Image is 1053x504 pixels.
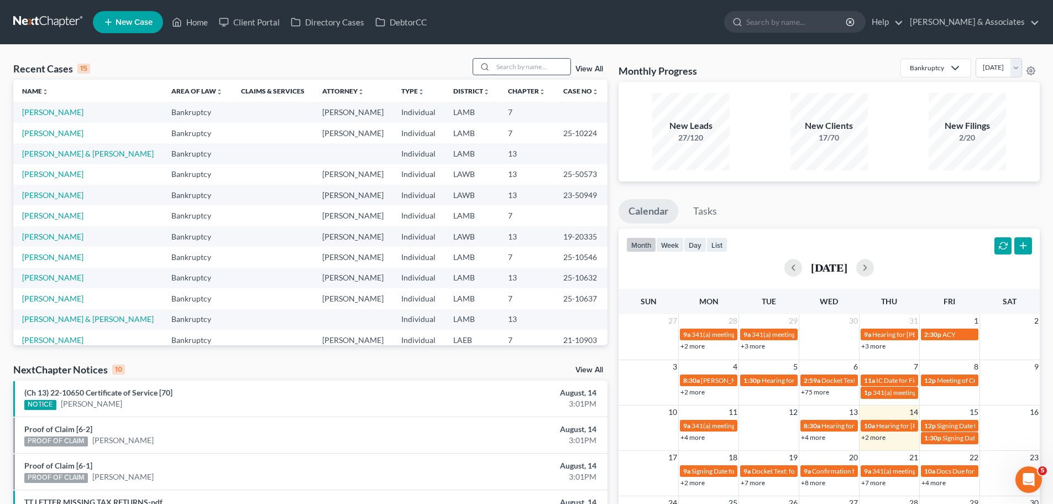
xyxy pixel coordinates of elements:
span: 341(a) meeting for [PERSON_NAME] & [PERSON_NAME] [691,330,857,339]
a: Case Nounfold_more [563,87,599,95]
a: [PERSON_NAME] [61,398,122,409]
a: Tasks [683,199,727,224]
td: LAMB [444,268,499,288]
td: Individual [392,268,444,288]
span: 2 [1033,314,1040,328]
td: Bankruptcy [163,185,232,205]
span: 20 [848,451,859,464]
td: Individual [392,205,444,226]
span: 11 [727,406,738,419]
div: Recent Cases [13,62,90,75]
span: 19 [788,451,799,464]
a: +4 more [801,433,825,441]
span: 9a [743,330,751,339]
span: 7 [913,360,919,373]
a: Help [866,12,903,32]
span: 13 [848,406,859,419]
td: [PERSON_NAME] [313,164,392,185]
span: Wed [820,297,838,306]
td: 13 [499,143,554,164]
td: Individual [392,247,444,267]
a: [PERSON_NAME] [22,252,83,262]
i: unfold_more [358,89,364,95]
span: New Case [116,18,153,27]
span: 30 [848,314,859,328]
div: New Clients [790,119,868,132]
td: LAMB [444,123,499,143]
td: LAWB [444,164,499,185]
a: (Ch 13) 22-10650 Certificate of Service [70] [24,388,172,397]
td: 13 [499,309,554,330]
a: [PERSON_NAME] [22,211,83,220]
td: Bankruptcy [163,164,232,185]
button: day [684,237,706,252]
td: LAEB [444,330,499,350]
td: [PERSON_NAME] [313,123,392,143]
span: 10a [864,422,875,430]
a: [PERSON_NAME] [92,435,154,446]
td: Individual [392,123,444,143]
span: Docket Text: for [PERSON_NAME] & [PERSON_NAME] [821,376,979,385]
iframe: Intercom live chat [1015,466,1042,493]
td: 25-10637 [554,288,607,309]
span: 16 [1029,406,1040,419]
span: 18 [727,451,738,464]
span: Sun [641,297,657,306]
td: LAWB [444,185,499,205]
div: August, 14 [413,387,596,398]
td: [PERSON_NAME] [313,247,392,267]
div: August, 14 [413,424,596,435]
span: 9a [683,422,690,430]
span: Docs Due for [PERSON_NAME] [936,467,1028,475]
td: Bankruptcy [163,247,232,267]
a: Proof of Claim [6-2] [24,424,92,434]
a: +2 more [680,342,705,350]
span: 29 [788,314,799,328]
div: 15 [77,64,90,74]
span: Confirmation hearing for Dually [PERSON_NAME] & [PERSON_NAME] [812,467,1016,475]
span: 1:30p [743,376,761,385]
td: 13 [499,226,554,247]
span: 9a [804,467,811,475]
th: Claims & Services [232,80,313,102]
i: unfold_more [483,89,490,95]
div: PROOF OF CLAIM [24,437,88,446]
td: 19-20335 [554,226,607,247]
a: [PERSON_NAME] [22,335,83,345]
a: +2 more [680,388,705,396]
div: 2/20 [929,132,1006,143]
td: Bankruptcy [163,288,232,309]
a: [PERSON_NAME] [22,294,83,303]
td: 25-10546 [554,247,607,267]
span: 341(a) meeting for [PERSON_NAME] [872,467,979,475]
a: +4 more [680,433,705,441]
a: +2 more [861,433,886,441]
span: Hearing for [PERSON_NAME] [872,330,958,339]
a: View All [575,366,603,374]
td: Individual [392,143,444,164]
a: Proof of Claim [6-1] [24,461,92,470]
span: 8:30a [683,376,700,385]
a: Client Portal [213,12,285,32]
span: 27 [667,314,678,328]
span: 2:59a [804,376,820,385]
span: Hearing for [PERSON_NAME] & [PERSON_NAME] [821,422,966,430]
td: Bankruptcy [163,123,232,143]
td: Bankruptcy [163,226,232,247]
span: Thu [881,297,897,306]
a: +7 more [741,479,765,487]
div: 27/120 [652,132,730,143]
div: Bankruptcy [910,63,944,72]
td: 7 [499,330,554,350]
a: [PERSON_NAME] [22,190,83,200]
a: +75 more [801,388,829,396]
span: 3 [672,360,678,373]
div: 3:01PM [413,435,596,446]
a: [PERSON_NAME] & Associates [904,12,1039,32]
a: Home [166,12,213,32]
div: New Filings [929,119,1006,132]
span: 9a [743,467,751,475]
span: 341(a) meeting for [PERSON_NAME] [691,422,798,430]
a: Attorneyunfold_more [322,87,364,95]
a: +8 more [801,479,825,487]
